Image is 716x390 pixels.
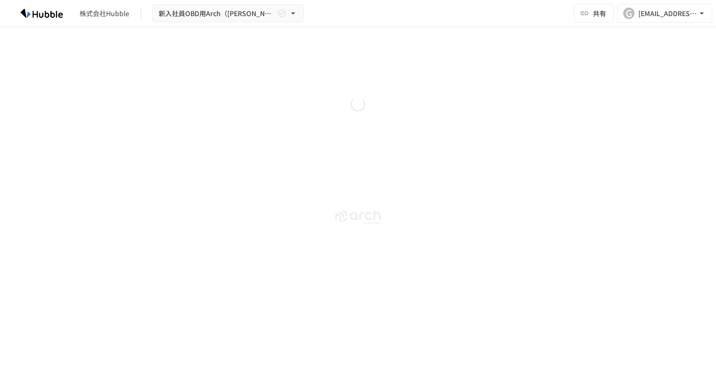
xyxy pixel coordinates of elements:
[593,8,606,18] span: 共有
[80,9,129,18] div: 株式会社Hubble
[618,4,712,23] button: G[EMAIL_ADDRESS][DOMAIN_NAME]
[574,4,614,23] button: 共有
[11,6,72,21] img: HzDRNkGCf7KYO4GfwKnzITak6oVsp5RHeZBEM1dQFiQ
[159,8,275,19] span: 新入社員OBD用Arch（[PERSON_NAME]）
[623,8,635,19] div: G
[152,4,304,23] button: 新入社員OBD用Arch（[PERSON_NAME]）
[638,8,697,19] div: [EMAIL_ADDRESS][DOMAIN_NAME]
